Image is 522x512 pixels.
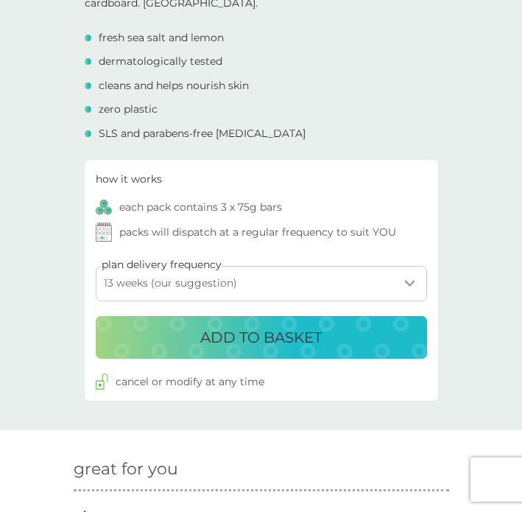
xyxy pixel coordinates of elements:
[74,460,449,479] h2: great for you
[102,256,222,273] label: plan delivery frequency
[119,199,282,215] p: each pack contains 3 x 75g bars
[200,326,322,349] p: ADD TO BASKET
[96,171,162,187] h3: how it works
[99,101,158,117] p: zero plastic
[99,29,224,46] p: fresh sea salt and lemon
[99,53,222,69] p: dermatologically tested
[116,374,264,390] p: cancel or modify at any time
[99,125,306,141] p: SLS and parabens-free [MEDICAL_DATA]
[96,316,427,359] button: ADD TO BASKET
[119,224,396,240] p: packs will dispatch at a regular frequency to suit YOU
[99,77,249,94] p: cleans and helps nourish skin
